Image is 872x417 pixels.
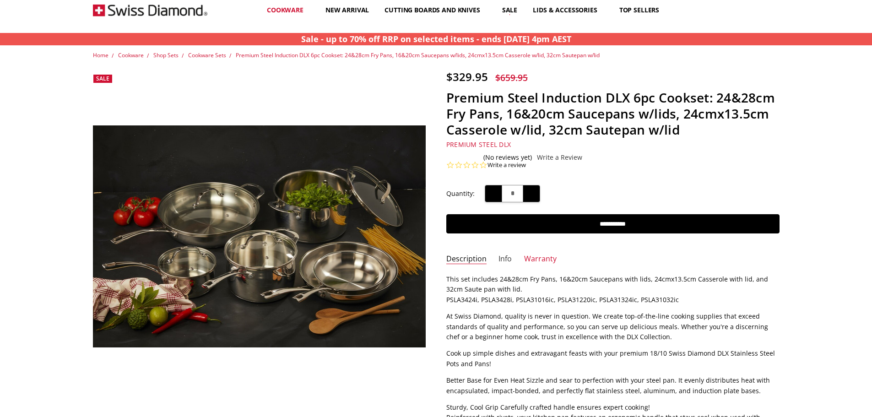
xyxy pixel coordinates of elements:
strong: Sale - up to 70% off RRP on selected items - ends [DATE] 4pm AEST [301,33,571,44]
a: Description [446,254,487,265]
a: Home [93,51,108,59]
p: At Swiss Diamond, quality is never in question. We create top-of-the-line cooking supplies that e... [446,311,780,342]
a: Premium Steel Induction DLX 6pc Cookset: 24&28cm Fry Pans, 16&20cm Saucepans w/lids, 24cmx13.5cm ... [236,51,600,59]
p: This set includes 24&28cm Fry Pans, 16&20cm Saucepans with lids, 24cmx13.5cm Casserole with lid, ... [446,274,780,305]
a: Premium Steel DLX [446,140,511,149]
label: Quantity: [446,189,475,199]
p: Better Base for Even Heat Sizzle and sear to perfection with your steel pan. It evenly distribute... [446,375,780,396]
img: Premium Steel DLX 6 pc cookware set; PSLASET06 [118,407,119,408]
span: Sale [96,75,109,82]
span: $659.95 [495,71,528,84]
h1: Premium Steel Induction DLX 6pc Cookset: 24&28cm Fry Pans, 16&20cm Saucepans w/lids, 24cmx13.5cm ... [446,90,780,138]
a: Warranty [524,254,557,265]
a: Cookware [118,51,144,59]
span: (No reviews yet) [483,154,532,161]
a: Write a review [487,161,526,169]
a: Premium Steel DLX 6 pc cookware set [93,70,426,403]
a: Shop Sets [153,51,179,59]
a: Cookware Sets [188,51,226,59]
img: Premium Steel Induction DLX 6pc Cookset: 24&28cm Fry Pans, 16&20cm Saucepans w/lids, 24cmx13.5cm ... [115,407,116,408]
span: $329.95 [446,69,488,84]
p: Cook up simple dishes and extravagant feasts with your premium 18/10 Swiss Diamond DLX Stainless ... [446,348,780,369]
img: Premium Steel DLX 6 pc cookware set [93,125,426,347]
img: Premium Steel DLX 6 pc cookware set [113,407,114,408]
a: Write a Review [537,154,582,161]
a: Info [498,254,512,265]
